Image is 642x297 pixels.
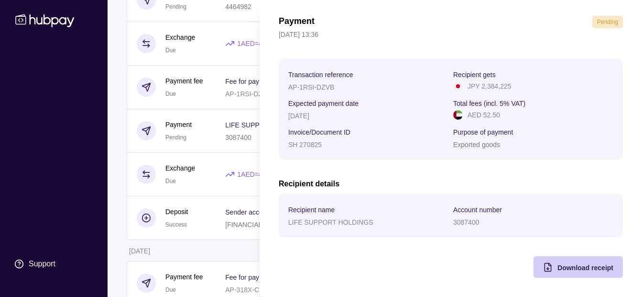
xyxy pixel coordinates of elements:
[597,19,618,25] span: Pending
[288,112,309,120] p: [DATE]
[453,141,500,148] p: Exported goods
[557,264,613,272] span: Download receipt
[288,100,359,107] p: Expected payment date
[533,256,623,278] button: Download receipt
[288,218,373,226] p: LIFE SUPPORT HOLDINGS
[453,71,496,79] p: Recipient gets
[453,81,463,91] img: jp
[453,110,463,120] img: ae
[288,141,322,148] p: SH 270825
[453,206,502,214] p: Account number
[288,206,335,214] p: Recipient name
[453,218,479,226] p: 3087400
[288,71,353,79] p: Transaction reference
[288,83,334,91] p: AP-1RSI-DZVB
[453,128,513,136] p: Purpose of payment
[288,128,350,136] p: Invoice/Document ID
[279,16,315,28] h1: Payment
[279,179,623,189] h2: Recipient details
[468,81,511,91] p: JPY 2,384,225
[453,100,525,107] p: Total fees (incl. 5% VAT)
[279,29,623,40] p: [DATE] 13:36
[468,110,500,120] p: AED 52.50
